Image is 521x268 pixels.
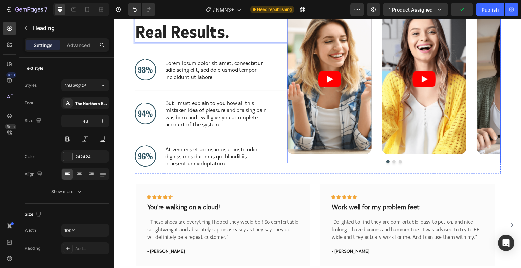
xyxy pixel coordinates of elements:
div: Text style [25,65,43,71]
div: Color [25,153,35,160]
button: Heading 2* [61,79,109,91]
p: Advanced [67,42,90,49]
div: Styles [25,82,37,88]
p: "Delighted to find they are comfortable, easy to put on, and nice-looking. I have bunions and ham... [217,199,369,222]
div: Size [25,116,43,125]
span: NMN3+ [216,6,234,13]
button: 1 product assigned [383,3,448,16]
input: Auto [62,224,109,236]
img: gempages_432750572815254551-c4d96faa-6dc8-48f0-8dfd-f810dd0f6df8.svg [20,84,42,105]
div: Font [25,100,33,106]
button: Play [204,52,227,68]
p: Lorem ipsum dolor sit amet, consectetur adipiscing elit, sed do eiusmod tempor incididunt ut labore [51,40,161,61]
p: But I must explain to you how all this mistaken idea of pleasure and praising pain was born and I... [51,80,161,108]
p: Heading [33,24,106,32]
button: Dot [272,141,275,144]
p: Work well for my problem feet [217,184,369,192]
div: Show more [51,188,83,195]
button: Publish [476,3,504,16]
div: Beta [5,124,16,129]
button: Dot [284,141,288,144]
button: Play [298,52,322,68]
span: Need republishing [257,6,292,13]
button: Show more [25,186,109,198]
div: The Northern Block Ltd - Typold Condensed Bold [75,100,107,106]
button: 7 [3,3,51,16]
img: gempages_432750572815254551-0bf7468c-89be-464e-afab-da66b71bf14c.svg [20,126,42,148]
div: Undo/Redo [128,3,155,16]
button: Dot [278,141,282,144]
span: Heading 2* [64,82,86,88]
p: - [PERSON_NAME] [33,229,184,236]
p: Settings [34,42,53,49]
button: Carousel Next Arrow [390,201,401,211]
p: You're walking on a cloud! [33,184,184,192]
span: / [213,6,215,13]
span: 1 product assigned [389,6,433,13]
p: At vero eos et accusamus et iusto odio dignissimos ducimus qui blanditiis praesentium voluptatum [51,127,161,148]
iframe: Design area [114,19,521,268]
div: Padding [25,245,40,251]
div: Width [25,227,36,233]
p: “ These shoes are everything I hoped they would be ! So comfortable so lightweight and absolutely... [33,199,184,222]
div: Open Intercom Messenger [498,235,514,251]
div: Publish [482,6,499,13]
p: 7 [44,5,47,14]
div: Add... [75,246,107,252]
div: 242424 [75,154,107,160]
div: Align [25,170,44,179]
div: Size [25,210,43,219]
img: gempages_432750572815254551-41207e61-8e0c-4d22-ba82-67f742913486.svg [20,40,42,61]
div: 450 [6,72,16,78]
p: - [PERSON_NAME] [217,229,369,236]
